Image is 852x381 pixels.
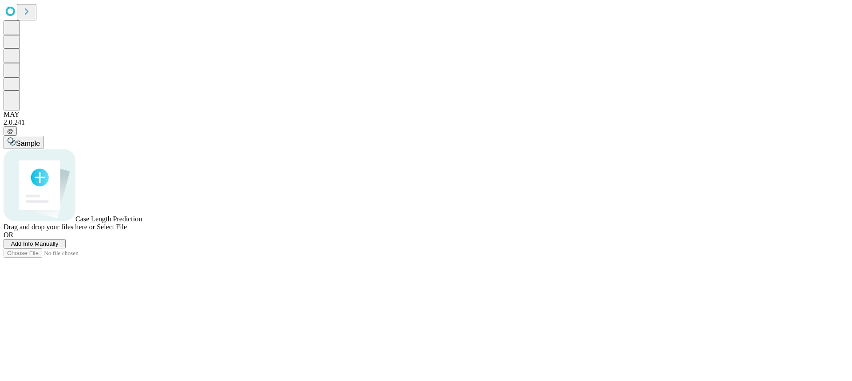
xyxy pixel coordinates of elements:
[16,140,40,147] span: Sample
[4,126,17,136] button: @
[4,118,848,126] div: 2.0.241
[7,128,13,134] span: @
[4,110,848,118] div: MAY
[75,215,142,223] span: Case Length Prediction
[4,223,95,231] span: Drag and drop your files here or
[4,231,13,239] span: OR
[11,240,59,247] span: Add Info Manually
[97,223,127,231] span: Select File
[4,239,66,248] button: Add Info Manually
[4,136,43,149] button: Sample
